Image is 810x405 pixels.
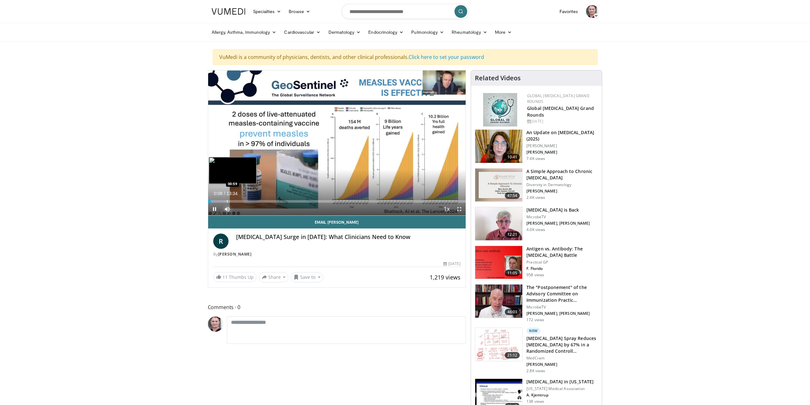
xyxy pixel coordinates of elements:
p: [PERSON_NAME] [526,143,598,148]
p: MicrobeTV [526,305,598,310]
h4: Related Videos [475,74,521,82]
button: Playback Rate [440,203,453,215]
button: Pause [208,203,221,215]
span: Comments 0 [208,303,466,311]
p: [PERSON_NAME], [PERSON_NAME] [526,311,598,316]
p: 2.4K views [526,195,545,200]
img: Avatar [586,5,599,18]
span: 11:05 [505,270,520,276]
button: Fullscreen [453,203,466,215]
input: Search topics, interventions [342,4,469,19]
p: [PERSON_NAME] [526,189,598,194]
p: 4.0K views [526,227,545,232]
p: MedCram [526,356,598,361]
a: Browse [285,5,314,18]
span: 12:21 [505,231,520,238]
p: F. Florido [526,266,598,271]
p: Diversity in Dermatology [526,182,598,187]
p: 138 views [526,399,544,404]
h3: Antigen vs. Antibody: The [MEDICAL_DATA] Battle [526,246,598,258]
h3: An Update on [MEDICAL_DATA] (2025) [526,129,598,142]
span: 10:41 [505,154,520,160]
h3: [MEDICAL_DATA] is Back [526,207,590,213]
span: 1,219 views [430,273,461,281]
div: [DATE] [527,119,597,124]
p: 7.4K views [526,156,545,161]
a: Pulmonology [407,26,448,39]
p: [PERSON_NAME], [PERSON_NAME] [526,221,590,226]
button: Mute [221,203,234,215]
a: Rheumatology [448,26,491,39]
div: [DATE] [443,261,461,267]
p: Practical GP [526,260,598,265]
a: Endocrinology [364,26,407,39]
p: 172 views [526,317,544,322]
a: 10:41 An Update on [MEDICAL_DATA] (2025) [PERSON_NAME] [PERSON_NAME] 7.4K views [475,129,598,163]
a: 47:54 A Simple Approach to Chronic [MEDICAL_DATA] Diversity in Dermatology [PERSON_NAME] 2.4K views [475,168,598,202]
h3: [MEDICAL_DATA] in [US_STATE] [526,379,594,385]
span: 47:54 [505,192,520,199]
a: 11 Thumbs Up [213,272,257,282]
span: 11 [222,274,228,280]
p: 2.8K views [526,368,545,373]
span: 21:12 [505,352,520,358]
img: e456a1d5-25c5-46f9-913a-7a343587d2a7.png.150x105_q85_autocrop_double_scale_upscale_version-0.2.png [483,93,517,127]
a: 12:21 [MEDICAL_DATA] is Back MicrobeTV [PERSON_NAME], [PERSON_NAME] 4.0K views [475,207,598,241]
a: Favorites [556,5,582,18]
a: 46:03 The "Postponement" of the Advisory Committee on Immunization Practic… MicrobeTV [PERSON_NAM... [475,284,598,322]
img: VuMedi Logo [212,8,245,15]
img: 500bc2c6-15b5-4613-8fa2-08603c32877b.150x105_q85_crop-smart_upscale.jpg [475,328,522,361]
button: Save to [291,272,323,282]
button: Share [259,272,289,282]
img: 537ec807-323d-43b7-9fe0-bad00a6af604.150x105_q85_crop-smart_upscale.jpg [475,207,522,240]
a: R [213,234,229,249]
img: image.jpeg [209,157,257,184]
img: Avatar [208,316,223,332]
img: 48af3e72-e66e-47da-b79f-f02e7cc46b9b.png.150x105_q85_crop-smart_upscale.png [475,130,522,163]
h3: [MEDICAL_DATA] Spray Reduces [MEDICAL_DATA] by 67% in a Randomized Controll… [526,335,598,354]
a: Email [PERSON_NAME] [208,216,466,228]
a: Allergy, Asthma, Immunology [208,26,280,39]
a: Click here to set your password [409,54,484,61]
span: / [224,191,225,196]
span: 13:34 [226,191,237,196]
div: VuMedi is a community of physicians, dentists, and other clinical professionals. [213,49,598,65]
a: Cardiovascular [280,26,324,39]
p: [PERSON_NAME] [526,150,598,155]
p: [US_STATE] Medical Association [526,386,594,391]
p: 958 views [526,272,544,278]
a: [PERSON_NAME] [218,251,252,257]
a: Global [MEDICAL_DATA] Grand Rounds [527,105,594,118]
a: 21:12 New [MEDICAL_DATA] Spray Reduces [MEDICAL_DATA] by 67% in a Randomized Controll… MedCram [P... [475,328,598,373]
h3: A Simple Approach to Chronic [MEDICAL_DATA] [526,168,598,181]
a: Global [MEDICAL_DATA] Grand Rounds [527,93,589,104]
p: A. Kjemtrup [526,393,594,398]
video-js: Video Player [208,70,466,216]
p: MicrobeTV [526,214,590,220]
a: Dermatology [325,26,365,39]
img: dc941aa0-c6d2-40bd-ba0f-da81891a6313.png.150x105_q85_crop-smart_upscale.png [475,169,522,202]
a: Specialties [249,5,285,18]
img: 7472b800-47d2-44da-b92c-526da50404a8.150x105_q85_crop-smart_upscale.jpg [475,246,522,279]
h3: The "Postponement" of the Advisory Committee on Immunization Practic… [526,284,598,303]
div: By [213,251,461,257]
div: Progress Bar [208,200,466,203]
span: 46:03 [505,309,520,315]
a: 11:05 Antigen vs. Antibody: The [MEDICAL_DATA] Battle Practical GP F. Florido 958 views [475,246,598,279]
span: 0:08 [214,191,222,196]
img: af6f1632-5dd6-47ad-ac79-7c9432ac1183.150x105_q85_crop-smart_upscale.jpg [475,285,522,318]
p: [PERSON_NAME] [526,362,598,367]
p: New [526,328,540,334]
h4: [MEDICAL_DATA] Surge in [DATE]: What Clinicians Need to Know [236,234,461,241]
a: More [491,26,516,39]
